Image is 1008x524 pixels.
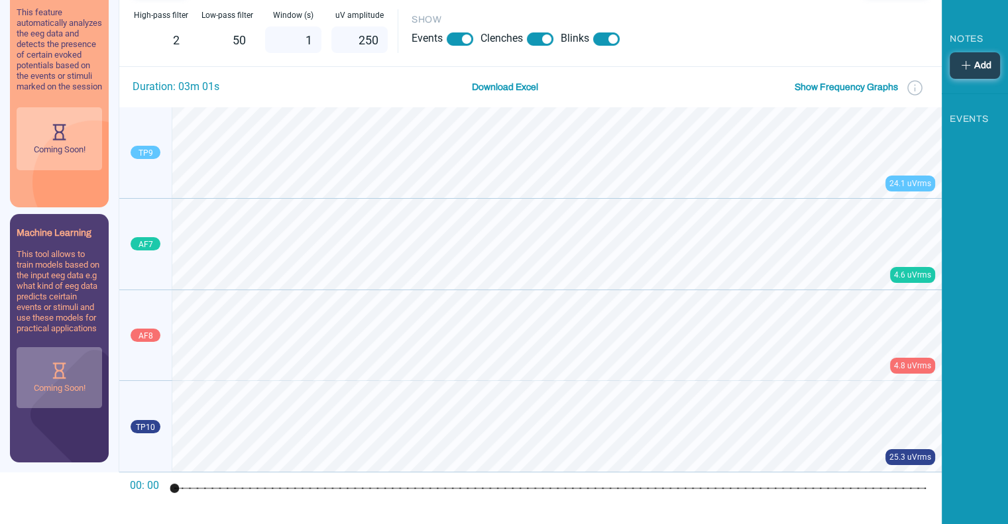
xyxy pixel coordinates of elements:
label: Events [412,30,443,46]
aside: 4.8 uVrms [890,358,935,374]
label: Blinks [561,30,589,46]
label: uV amplitude [335,9,384,21]
aside: 24.1 uVrms [885,176,935,191]
img: orange_watch.png [49,360,70,381]
label: Low-pass filter [201,9,253,21]
div: Add [954,57,996,74]
div: Coming Soon! [34,381,85,395]
div: Duration: 03m 01s [133,79,219,101]
div: NOTES [950,28,983,52]
img: plus_sign.png [958,57,974,73]
img: checkbox_toggled.png [527,32,553,46]
div: AF8 [131,329,160,342]
label: Window (s) [273,9,313,21]
img: information.png [906,78,924,97]
div: TP9 [131,146,160,159]
div: EVENTS [950,109,988,129]
div: This tool allows to train models based on the input eeg data e.g what kind of eeg data predicts c... [17,249,102,347]
div: Machine Learning [17,221,91,249]
aside: 25.3 uVrms [885,449,935,465]
img: checkbox_toggled.png [447,32,473,46]
aside: 4.6 uVrms [890,267,935,283]
label: High-pass filter [134,9,188,21]
button: Download Excel [468,74,542,101]
div: AF7 [131,237,160,250]
div: TP10 [131,420,160,433]
img: violet_watch.png [49,122,70,142]
div: This feature automatically analyzes the eeg data and detects the presence of certain evoked poten... [17,7,102,107]
img: checkbox_toggled.png [593,32,620,46]
button: Show Frequency Graphs [791,74,902,101]
label: Clenches [480,30,523,46]
mat-slider: units [169,472,931,504]
button: Add [950,52,1000,79]
div: Coming Soon! [34,142,85,156]
div: 00: 00 [130,478,164,504]
span: Download Excel [472,82,538,92]
div: SHOW [412,9,928,30]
